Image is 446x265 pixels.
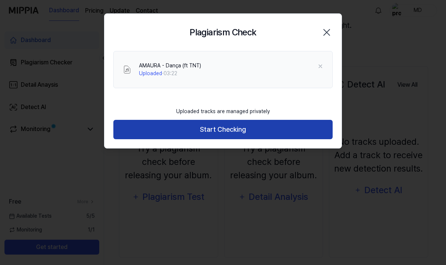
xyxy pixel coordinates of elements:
[139,62,201,70] div: AMAURA - Dança (ft TNT)
[172,103,274,120] div: Uploaded tracks are managed privately
[139,70,162,76] span: Uploaded
[139,70,201,77] div: · 03:22
[113,120,333,140] button: Start Checking
[190,26,256,39] h2: Plagiarism Check
[123,65,132,74] img: File Select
